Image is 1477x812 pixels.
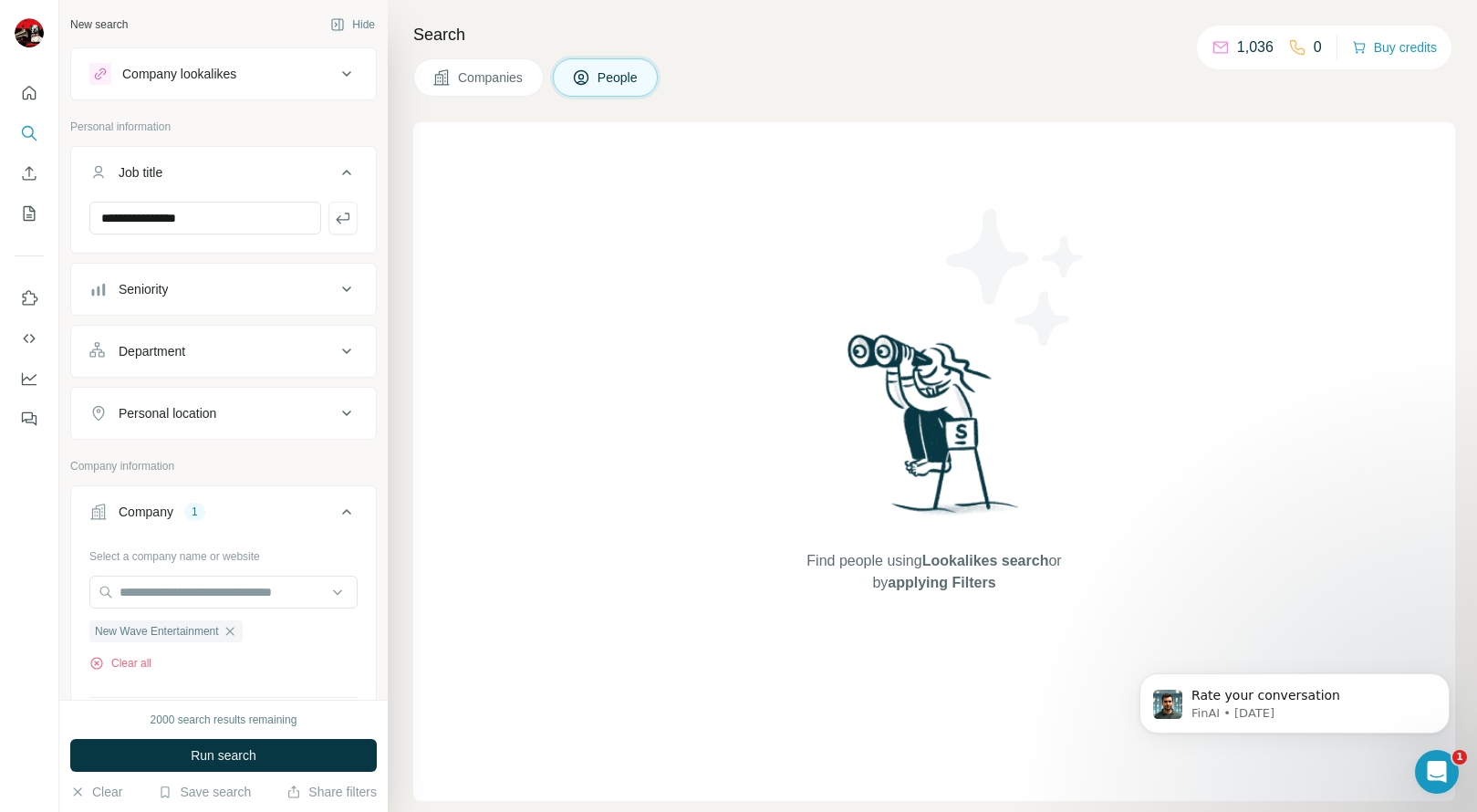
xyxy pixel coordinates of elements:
[71,490,376,541] button: Company1
[15,18,44,47] img: Avatar
[151,712,297,728] div: 2000 search results remaining
[201,67,262,81] a: click here
[320,7,353,40] div: Close
[839,329,1029,533] img: Surfe Illustration - Woman searching with binoculars
[191,746,256,765] span: Run search
[1237,36,1274,58] p: 1,036
[934,195,1098,359] img: Surfe Illustration - Stars
[598,68,640,87] span: People
[458,68,525,87] span: Companies
[29,514,285,567] div: Happy Surfe-ing 🏄 ​ [PERSON_NAME]
[15,157,44,190] button: Enrich CSV
[155,452,224,466] a: which plan
[15,362,44,395] button: Dashboard
[158,783,251,801] button: Save search
[95,623,219,640] span: New Wave Entertainment
[286,7,320,42] button: Home
[71,267,376,311] button: Seniority
[71,329,376,373] button: Department
[28,583,43,598] button: Emoji picker
[119,280,168,298] div: Seniority
[1352,35,1437,60] button: Buy credits
[70,119,377,135] p: Personal information
[119,404,216,422] div: Personal location
[12,7,47,42] button: go back
[70,783,122,801] button: Clear
[888,575,995,590] span: applying Filters
[788,550,1080,594] span: Find people using or by
[71,52,376,96] button: Company lookalikes
[15,77,44,109] button: Quick start
[88,9,207,23] h1: [PERSON_NAME]
[71,391,376,435] button: Personal location
[119,163,162,182] div: Job title
[15,402,44,435] button: Feedback
[922,553,1049,568] span: Lookalikes search
[213,380,243,395] a: here
[413,22,1455,47] h4: Search
[1452,750,1467,765] span: 1
[87,583,101,598] button: Upload attachment
[116,583,130,598] button: Start recording
[29,30,285,138] div: First of all, there's no better way to understand what a tool does than by using it yourself. So ...
[119,342,185,360] div: Department
[71,151,376,202] button: Job title
[1314,36,1322,58] p: 0
[29,147,285,505] div: Putting it simply, Surfe brings your CRM to your LinkedIn world, so that you can prospect and man...
[89,655,151,671] button: Clear all
[70,16,128,33] div: New search
[88,23,170,41] p: Active 5h ago
[70,458,377,474] p: Company information
[52,10,81,39] img: Profile image for Aurélie
[1415,750,1459,794] iframe: Intercom live chat
[15,197,44,230] button: My lists
[70,739,377,772] button: Run search
[1112,635,1477,763] iframe: Intercom notifications message
[89,541,358,565] div: Select a company name or website
[119,503,173,521] div: Company
[57,583,72,598] button: Gif picker
[15,282,44,315] button: Use Surfe on LinkedIn
[15,117,44,150] button: Search
[184,504,205,520] div: 1
[286,783,377,801] button: Share filters
[15,322,44,355] button: Use Surfe API
[16,545,349,576] textarea: Message…
[317,11,388,38] button: Hide
[313,576,342,605] button: Send a message…
[122,65,236,83] div: Company lookalikes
